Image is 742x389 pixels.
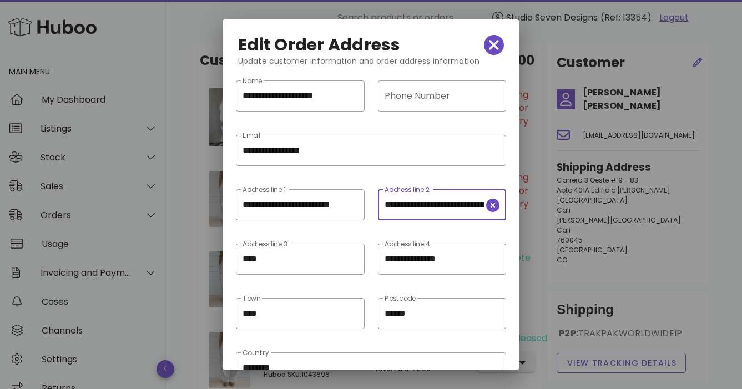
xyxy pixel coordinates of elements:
label: Address line 4 [385,240,431,249]
label: Name [243,77,262,85]
label: Postcode [385,295,416,303]
label: Address line 2 [385,186,430,194]
label: Address line 1 [243,186,286,194]
label: Town [243,295,260,303]
button: clear icon [486,199,499,212]
label: Country [243,349,269,357]
label: Email [243,132,260,140]
h2: Edit Order Address [238,36,401,54]
div: Update customer information and order address information [229,55,513,76]
label: Address line 3 [243,240,287,249]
